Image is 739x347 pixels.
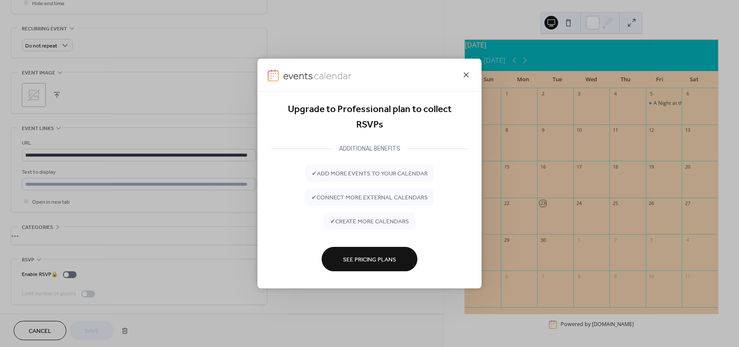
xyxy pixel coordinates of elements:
button: See Pricing Plans [322,247,417,271]
span: See Pricing Plans [343,255,396,264]
span: ✔ create more calendars [330,217,409,226]
span: ✔ connect more external calendars [311,193,428,202]
span: ✔ add more events to your calendar [312,169,428,178]
img: logo-icon [268,69,279,81]
div: ADDITIONAL BENEFITS [332,143,407,154]
div: Upgrade to Professional plan to collect RSVPs [271,102,468,133]
img: logo-type [283,69,352,81]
